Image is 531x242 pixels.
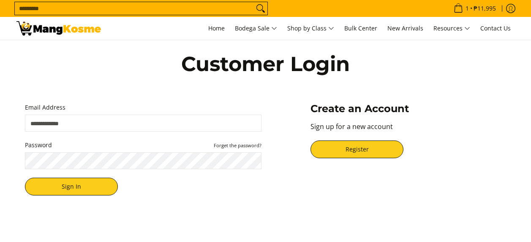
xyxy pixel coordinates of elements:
a: Register [310,140,403,158]
a: Bulk Center [340,17,381,40]
span: Shop by Class [287,23,334,34]
small: Forget the password? [214,142,261,148]
a: Shop by Class [283,17,338,40]
a: Resources [429,17,474,40]
p: Sign up for a new account [310,121,506,140]
span: ₱11,995 [472,5,497,11]
a: Bodega Sale [231,17,281,40]
h3: Create an Account [310,102,506,115]
a: Contact Us [476,17,515,40]
nav: Main Menu [109,17,515,40]
span: Resources [433,23,470,34]
a: New Arrivals [383,17,428,40]
span: New Arrivals [387,24,423,32]
button: Password [214,142,261,148]
label: Email Address [25,102,261,113]
span: Bulk Center [344,24,377,32]
button: Search [254,2,267,15]
img: Account | Mang Kosme [16,21,101,36]
span: • [451,4,498,13]
span: 1 [464,5,470,11]
span: Bodega Sale [235,23,277,34]
span: Home [208,24,225,32]
a: Home [204,17,229,40]
h1: Customer Login [80,51,452,77]
label: Password [25,140,261,151]
button: Sign In [25,178,118,195]
span: Contact Us [480,24,511,32]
